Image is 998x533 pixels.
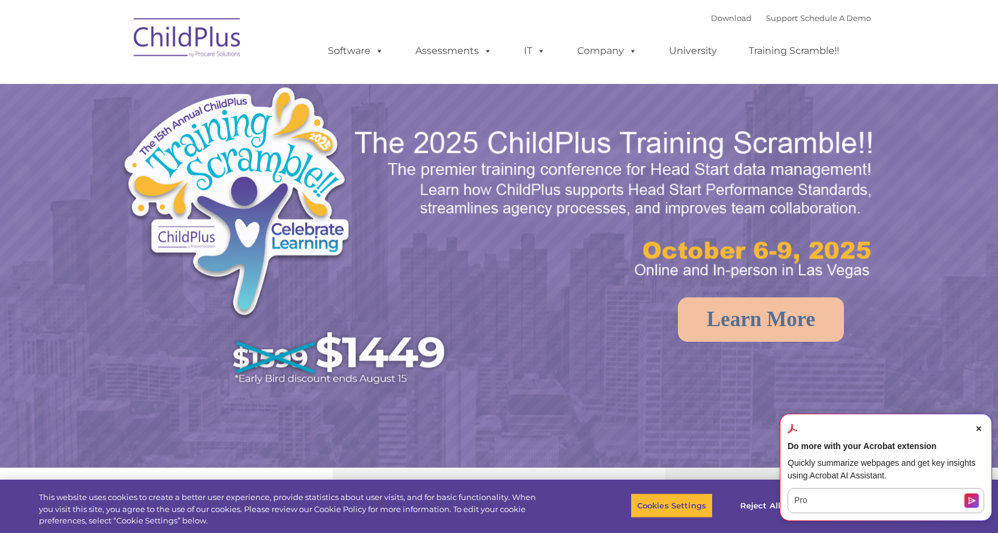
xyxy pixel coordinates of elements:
[657,39,729,63] a: University
[800,13,871,23] a: Schedule A Demo
[403,39,504,63] a: Assessments
[316,39,396,63] a: Software
[631,493,713,518] button: Cookies Settings
[711,13,871,23] font: |
[711,13,752,23] a: Download
[766,13,798,23] a: Support
[565,39,649,63] a: Company
[723,493,798,518] button: Reject All
[678,297,844,342] a: Learn More
[39,492,549,527] div: This website uses cookies to create a better user experience, provide statistics about user visit...
[737,39,851,63] a: Training Scramble!!
[128,10,248,70] img: ChildPlus by Procare Solutions
[512,39,557,63] a: IT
